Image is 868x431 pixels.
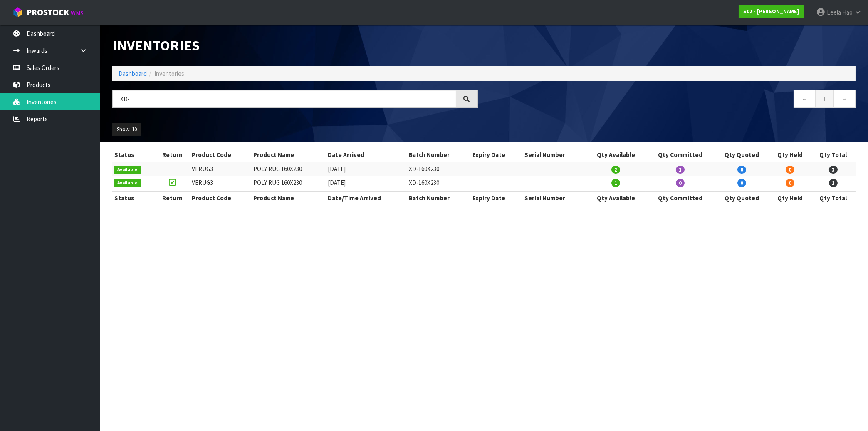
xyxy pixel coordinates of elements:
th: Qty Total [811,192,856,205]
span: 1 [829,179,838,187]
th: Batch Number [407,148,470,162]
th: Qty Available [586,148,646,162]
th: Date Arrived [326,148,407,162]
input: Search inventories [112,90,456,108]
th: Product Code [190,148,251,162]
span: Hao [842,8,853,16]
td: [DATE] [326,162,407,176]
span: 3 [829,166,838,174]
td: POLY RUG 160X230 [251,176,326,191]
a: ← [794,90,816,108]
th: Qty Held [769,148,811,162]
td: [DATE] [326,176,407,191]
a: 1 [815,90,834,108]
th: Product Name [251,148,326,162]
img: cube-alt.png [12,7,23,17]
th: Qty Available [586,192,646,205]
span: ProStock [27,7,69,18]
td: VERUG3 [190,162,251,176]
th: Product Code [190,192,251,205]
span: 0 [786,166,794,174]
span: Inventories [154,70,184,77]
th: Date/Time Arrived [326,192,407,205]
td: VERUG3 [190,176,251,191]
th: Expiry Date [470,148,523,162]
span: Leela [827,8,841,16]
a: → [833,90,856,108]
th: Qty Total [811,148,856,162]
th: Qty Quoted [715,148,769,162]
button: Show: 10 [112,123,141,136]
th: Serial Number [522,192,586,205]
th: Serial Number [522,148,586,162]
th: Product Name [251,192,326,205]
th: Status [112,148,155,162]
span: 1 [611,179,620,187]
span: 0 [737,179,746,187]
th: Return [155,192,189,205]
span: Available [114,179,141,187]
td: XD-160X230 [407,176,470,191]
a: Dashboard [119,70,147,77]
th: Qty Committed [646,148,715,162]
th: Qty Quoted [715,192,769,205]
th: Return [155,148,189,162]
span: Available [114,166,141,174]
td: XD-160X230 [407,162,470,176]
strong: S02 - [PERSON_NAME] [743,8,799,15]
small: WMS [71,9,84,17]
th: Batch Number [407,192,470,205]
th: Qty Held [769,192,811,205]
nav: Page navigation [490,90,856,110]
span: 0 [737,166,746,174]
th: Expiry Date [470,192,523,205]
span: 2 [611,166,620,174]
span: 0 [676,179,685,187]
th: Qty Committed [646,192,715,205]
td: POLY RUG 160X230 [251,162,326,176]
span: 0 [786,179,794,187]
h1: Inventories [112,37,478,53]
th: Status [112,192,155,205]
span: 1 [676,166,685,174]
